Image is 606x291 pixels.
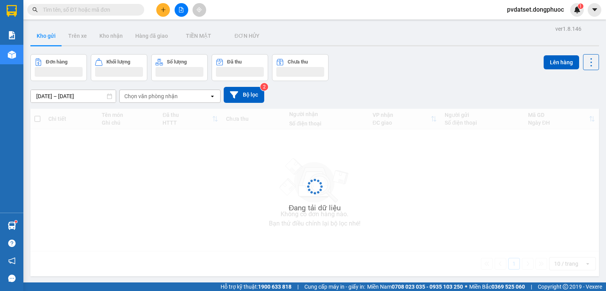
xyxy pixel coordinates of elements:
[156,3,170,17] button: plus
[289,202,341,214] div: Đang tải dữ liệu
[209,93,216,99] svg: open
[30,54,87,81] button: Đơn hàng
[8,240,16,247] span: question-circle
[465,285,467,288] span: ⚪️
[186,33,211,39] span: TIỀN MẶT
[8,275,16,282] span: message
[367,282,463,291] span: Miền Nam
[501,5,570,14] span: pvdatset.dongphuoc
[579,4,582,9] span: 1
[167,59,187,65] div: Số lượng
[258,284,292,290] strong: 1900 633 818
[15,220,17,223] sup: 1
[178,7,184,12] span: file-add
[221,282,292,291] span: Hỗ trợ kỹ thuật:
[591,6,598,13] span: caret-down
[297,282,299,291] span: |
[151,54,208,81] button: Số lượng
[161,7,166,12] span: plus
[491,284,525,290] strong: 0369 525 060
[563,284,568,289] span: copyright
[124,92,178,100] div: Chọn văn phòng nhận
[272,54,329,81] button: Chưa thu
[235,33,260,39] span: ĐƠN HỦY
[46,59,67,65] div: Đơn hàng
[212,54,268,81] button: Đã thu
[392,284,463,290] strong: 0708 023 035 - 0935 103 250
[175,3,188,17] button: file-add
[8,51,16,59] img: warehouse-icon
[7,5,17,17] img: logo-vxr
[43,5,135,14] input: Tìm tên, số ĐT hoặc mã đơn
[62,26,93,45] button: Trên xe
[31,90,116,102] input: Select a date range.
[30,26,62,45] button: Kho gửi
[578,4,583,9] sup: 1
[304,282,365,291] span: Cung cấp máy in - giấy in:
[193,3,206,17] button: aim
[288,59,308,65] div: Chưa thu
[93,26,129,45] button: Kho nhận
[574,6,581,13] img: icon-new-feature
[588,3,601,17] button: caret-down
[8,257,16,265] span: notification
[106,59,130,65] div: Khối lượng
[531,282,532,291] span: |
[227,59,242,65] div: Đã thu
[196,7,202,12] span: aim
[260,83,268,91] sup: 2
[32,7,38,12] span: search
[8,31,16,39] img: solution-icon
[224,87,264,103] button: Bộ lọc
[129,26,174,45] button: Hàng đã giao
[555,25,581,33] div: ver 1.8.146
[469,282,525,291] span: Miền Bắc
[544,55,579,69] button: Lên hàng
[91,54,147,81] button: Khối lượng
[8,222,16,230] img: warehouse-icon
